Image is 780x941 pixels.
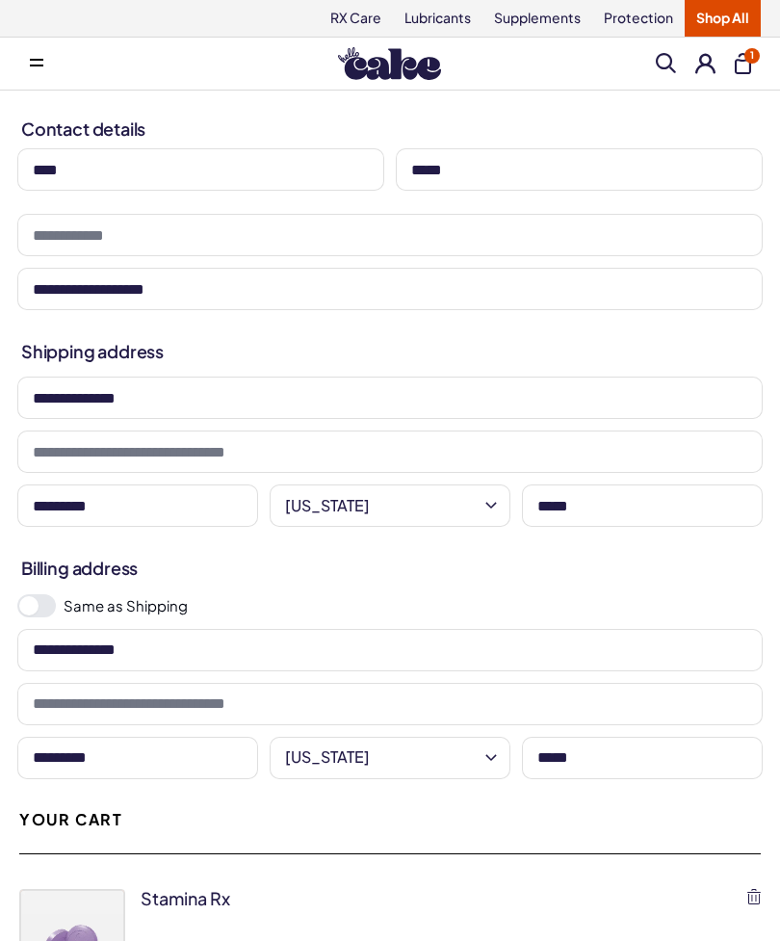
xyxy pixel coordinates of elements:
label: Same as Shipping [64,595,763,615]
h2: Contact details [21,117,761,141]
h2: Your Cart [19,809,122,830]
h2: Billing address [21,556,761,580]
span: 1 [744,48,760,64]
h2: Shipping address [21,339,761,363]
img: Hello Cake [338,47,441,80]
button: 1 [735,53,751,74]
div: Stamina Rx [141,886,230,910]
